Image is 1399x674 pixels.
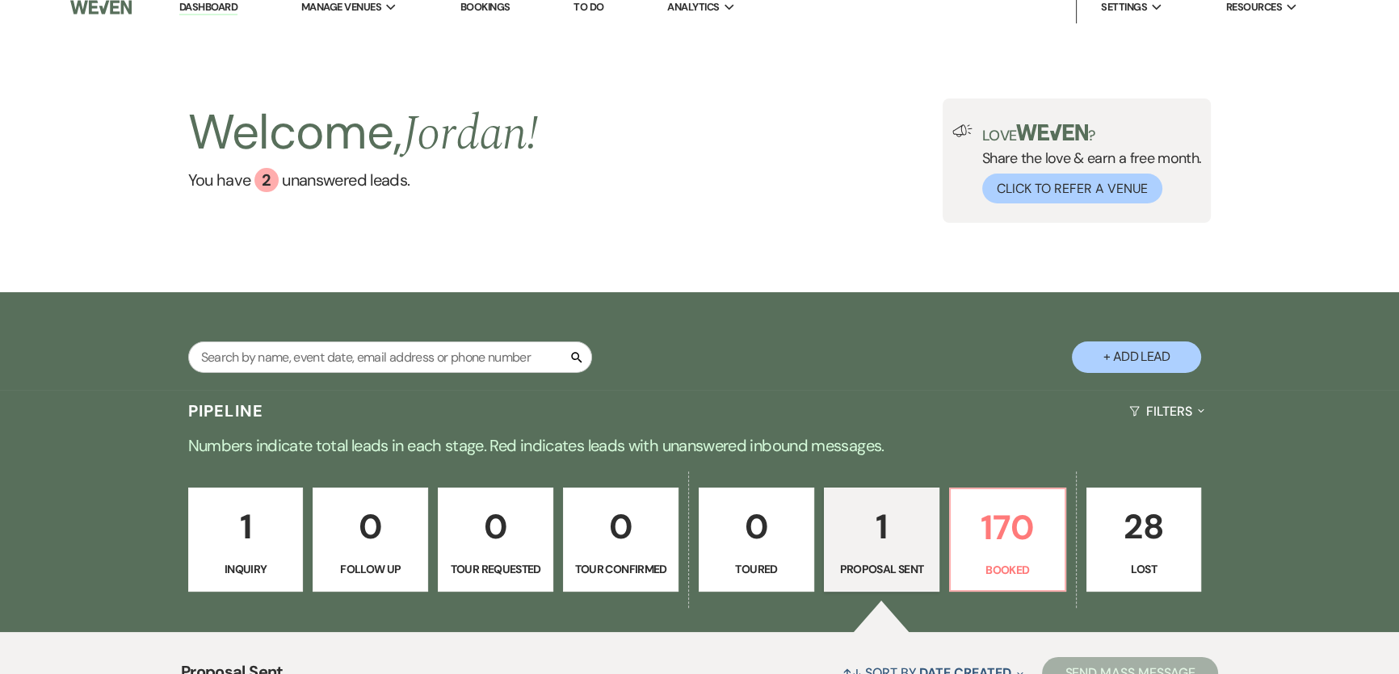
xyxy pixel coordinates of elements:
[973,124,1202,203] div: Share the love & earn a free month.
[323,560,418,578] p: Follow Up
[982,124,1202,143] p: Love ?
[573,500,668,554] p: 0
[573,560,668,578] p: Tour Confirmed
[199,500,293,554] p: 1
[448,560,543,578] p: Tour Requested
[563,488,678,592] a: 0Tour Confirmed
[709,500,804,554] p: 0
[960,500,1055,555] p: 170
[824,488,939,592] a: 1Proposal Sent
[199,560,293,578] p: Inquiry
[313,488,428,592] a: 0Follow Up
[1097,560,1191,578] p: Lost
[1016,124,1088,140] img: weven-logo-green.svg
[1097,500,1191,554] p: 28
[834,560,929,578] p: Proposal Sent
[1072,341,1201,373] button: + Add Lead
[188,168,538,192] a: You have 2 unanswered leads.
[699,488,814,592] a: 0Toured
[448,500,543,554] p: 0
[254,168,279,192] div: 2
[1086,488,1202,592] a: 28Lost
[438,488,553,592] a: 0Tour Requested
[952,124,973,137] img: loud-speaker-illustration.svg
[834,500,929,554] p: 1
[401,97,538,171] span: Jordan !
[188,341,592,373] input: Search by name, event date, email address or phone number
[949,488,1066,592] a: 170Booked
[118,433,1281,458] p: Numbers indicate total leads in each stage. Red indicates leads with unanswered inbound messages.
[960,561,1055,579] p: Booked
[982,174,1162,203] button: Click to Refer a Venue
[1123,390,1211,433] button: Filters
[323,500,418,554] p: 0
[188,400,264,422] h3: Pipeline
[709,560,804,578] p: Toured
[188,488,304,592] a: 1Inquiry
[188,98,538,168] h2: Welcome,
